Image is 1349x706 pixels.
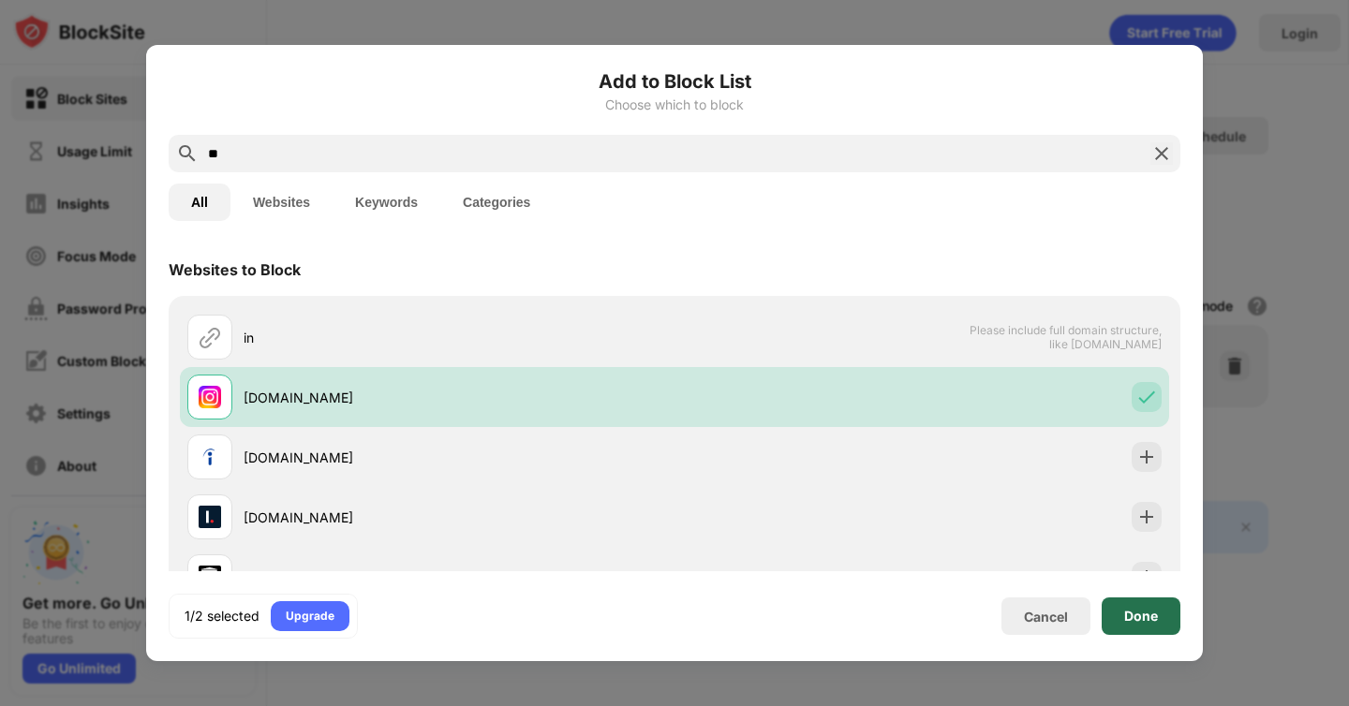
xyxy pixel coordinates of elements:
[199,386,221,408] img: favicons
[440,184,553,221] button: Categories
[176,142,199,165] img: search.svg
[1024,609,1068,625] div: Cancel
[244,448,674,467] div: [DOMAIN_NAME]
[199,566,221,588] img: favicons
[333,184,440,221] button: Keywords
[169,67,1180,96] h6: Add to Block List
[230,184,333,221] button: Websites
[244,567,674,587] div: [DOMAIN_NAME]
[199,506,221,528] img: favicons
[169,97,1180,112] div: Choose which to block
[244,507,674,527] div: [DOMAIN_NAME]
[199,446,221,468] img: favicons
[169,184,230,221] button: All
[286,607,334,625] div: Upgrade
[185,607,259,625] div: 1/2 selected
[244,328,674,347] div: in
[969,323,1162,351] span: Please include full domain structure, like [DOMAIN_NAME]
[1124,609,1158,624] div: Done
[199,326,221,348] img: url.svg
[169,260,301,279] div: Websites to Block
[1150,142,1173,165] img: search-close
[244,388,674,407] div: [DOMAIN_NAME]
